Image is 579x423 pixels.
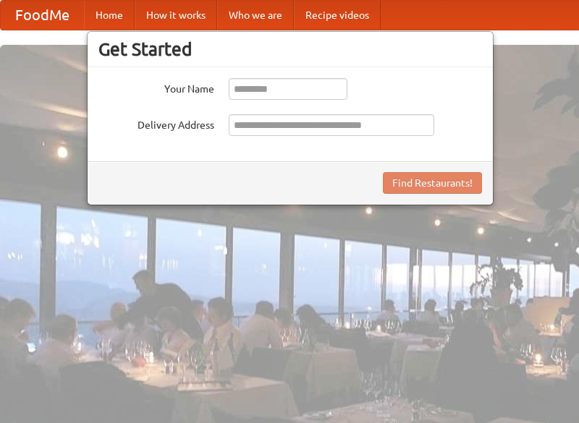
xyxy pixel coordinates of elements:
label: Your Name [98,78,214,96]
button: Find Restaurants! [383,172,482,194]
a: Home [84,1,135,30]
a: How it works [135,1,217,30]
label: Delivery Address [98,114,214,132]
a: FoodMe [1,1,84,30]
a: Recipe videos [294,1,381,30]
h3: Get Started [98,38,482,60]
a: Who we are [217,1,294,30]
